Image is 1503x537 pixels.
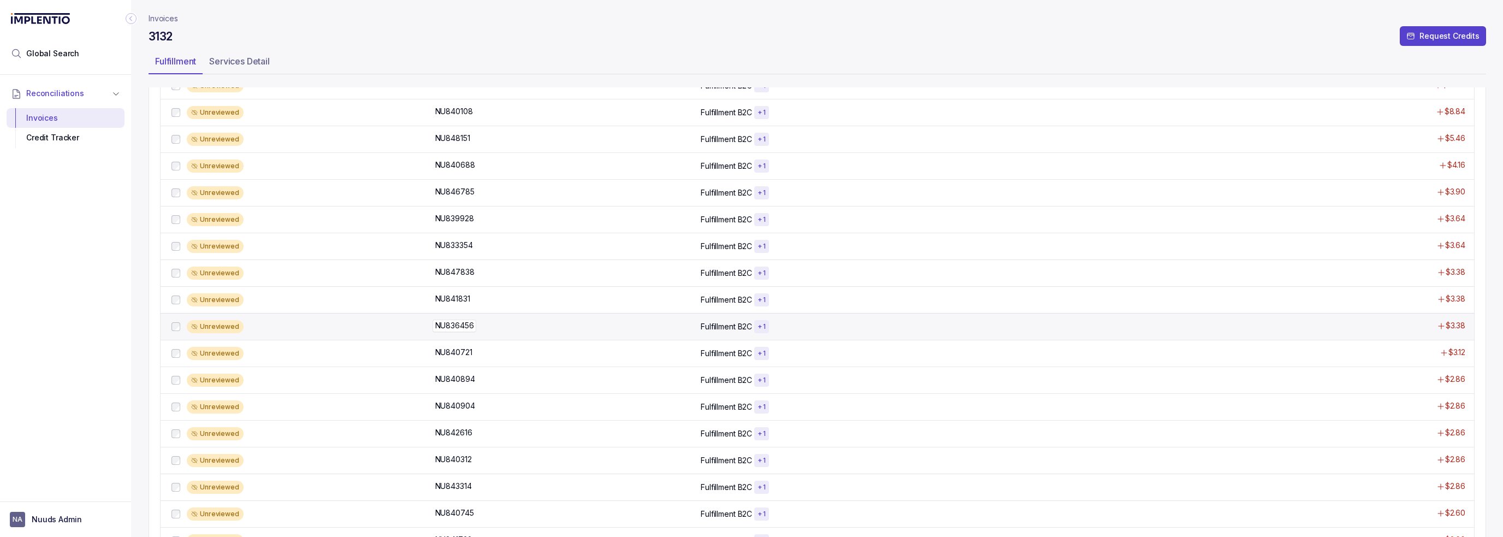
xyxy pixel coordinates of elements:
[187,186,244,199] div: Unreviewed
[701,107,752,118] p: Fulfillment B2C
[758,403,766,411] p: + 1
[758,322,766,331] p: + 1
[701,402,752,412] p: Fulfillment B2C
[758,188,766,197] p: + 1
[10,512,121,527] button: User initialsNuuds Admin
[187,213,244,226] div: Unreviewed
[435,240,473,251] p: NU833354
[1445,508,1465,518] p: $2.60
[187,427,244,440] div: Unreviewed
[171,483,180,492] input: checkbox-checkbox
[701,187,752,198] p: Fulfillment B2C
[171,296,180,304] input: checkbox-checkbox
[149,52,1486,74] ul: Tab Group
[435,293,470,304] p: NU841831
[149,13,178,24] nav: breadcrumb
[701,348,752,359] p: Fulfillment B2C
[758,429,766,438] p: + 1
[435,481,472,492] p: NU843314
[171,456,180,465] input: checkbox-checkbox
[149,13,178,24] p: Invoices
[701,268,752,279] p: Fulfillment B2C
[435,133,470,144] p: NU848151
[1448,347,1465,358] p: $3.12
[701,482,752,493] p: Fulfillment B2C
[149,52,203,74] li: Tab Fulfillment
[758,162,766,170] p: + 1
[435,427,472,438] p: NU842616
[203,52,276,74] li: Tab Services Detail
[701,161,752,172] p: Fulfillment B2C
[32,514,81,525] p: Nuuds Admin
[171,376,180,385] input: checkbox-checkbox
[187,240,244,253] div: Unreviewed
[433,320,477,332] p: NU836456
[171,108,180,117] input: checkbox-checkbox
[435,186,475,197] p: NU846785
[1445,186,1465,197] p: $3.90
[1445,374,1465,385] p: $2.86
[1445,427,1465,438] p: $2.86
[758,376,766,385] p: + 1
[701,214,752,225] p: Fulfillment B2C
[187,320,244,333] div: Unreviewed
[125,12,138,25] div: Collapse Icon
[171,322,180,331] input: checkbox-checkbox
[26,88,84,99] span: Reconciliations
[1445,400,1465,411] p: $2.86
[758,215,766,224] p: + 1
[758,108,766,117] p: + 1
[435,454,472,465] p: NU840312
[758,456,766,465] p: + 1
[758,349,766,358] p: + 1
[435,106,473,117] p: NU840108
[1445,240,1465,251] p: $3.64
[435,508,474,518] p: NU840745
[171,242,180,251] input: checkbox-checkbox
[1445,213,1465,224] p: $3.64
[758,483,766,492] p: + 1
[758,296,766,304] p: + 1
[1419,31,1480,42] p: Request Credits
[155,55,196,68] p: Fulfillment
[1445,481,1465,492] p: $2.86
[187,293,244,306] div: Unreviewed
[435,213,474,224] p: NU839928
[1447,160,1465,170] p: $4.16
[149,29,172,44] h4: 3132
[187,454,244,467] div: Unreviewed
[187,481,244,494] div: Unreviewed
[10,512,25,527] span: User initials
[701,134,752,145] p: Fulfillment B2C
[187,133,244,146] div: Unreviewed
[701,294,752,305] p: Fulfillment B2C
[701,509,752,520] p: Fulfillment B2C
[701,321,752,332] p: Fulfillment B2C
[701,375,752,386] p: Fulfillment B2C
[1446,267,1465,278] p: $3.38
[187,347,244,360] div: Unreviewed
[187,508,244,521] div: Unreviewed
[435,400,475,411] p: NU840904
[171,162,180,170] input: checkbox-checkbox
[171,349,180,358] input: checkbox-checkbox
[171,215,180,224] input: checkbox-checkbox
[758,510,766,518] p: + 1
[758,269,766,278] p: + 1
[171,403,180,411] input: checkbox-checkbox
[758,242,766,251] p: + 1
[435,347,472,358] p: NU840721
[435,267,475,278] p: NU847838
[1445,106,1465,117] p: $8.84
[26,48,79,59] span: Global Search
[1446,320,1465,331] p: $3.38
[435,160,475,170] p: NU840688
[15,128,116,147] div: Credit Tracker
[171,188,180,197] input: checkbox-checkbox
[701,455,752,466] p: Fulfillment B2C
[187,160,244,173] div: Unreviewed
[701,241,752,252] p: Fulfillment B2C
[171,510,180,518] input: checkbox-checkbox
[187,374,244,387] div: Unreviewed
[171,135,180,144] input: checkbox-checkbox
